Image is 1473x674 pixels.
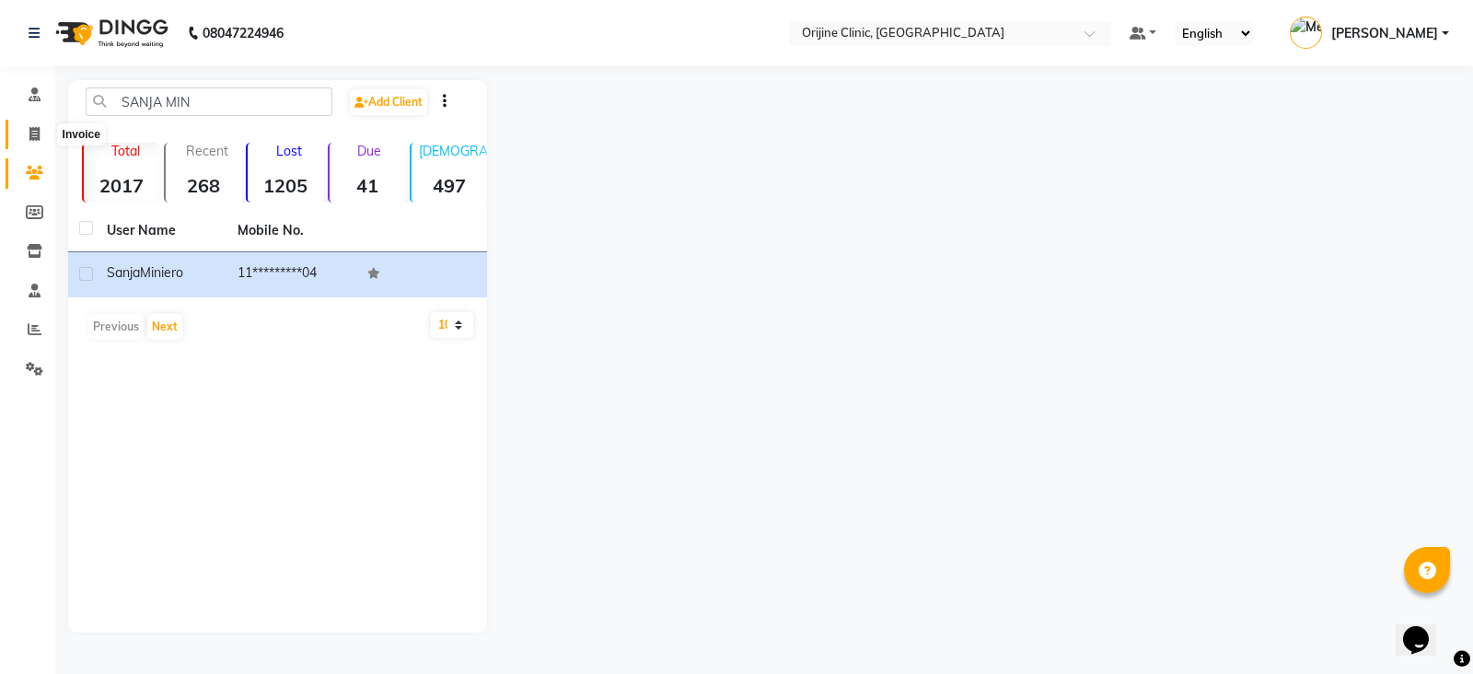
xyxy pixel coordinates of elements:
[248,174,324,197] strong: 1205
[412,174,488,197] strong: 497
[333,143,406,159] p: Due
[47,7,173,59] img: logo
[58,124,105,146] div: Invoice
[140,264,183,281] span: Miniero
[1290,17,1322,49] img: Meenakshi Dikonda
[84,174,160,197] strong: 2017
[166,174,242,197] strong: 268
[203,7,284,59] b: 08047224946
[173,143,242,159] p: Recent
[350,89,427,115] a: Add Client
[226,210,357,252] th: Mobile No.
[86,87,332,116] input: Search by Name/Mobile/Email/Code
[96,210,226,252] th: User Name
[330,174,406,197] strong: 41
[1331,24,1438,43] span: [PERSON_NAME]
[107,264,140,281] span: Sanja
[91,143,160,159] p: Total
[147,314,182,340] button: Next
[255,143,324,159] p: Lost
[1396,600,1455,656] iframe: chat widget
[419,143,488,159] p: [DEMOGRAPHIC_DATA]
